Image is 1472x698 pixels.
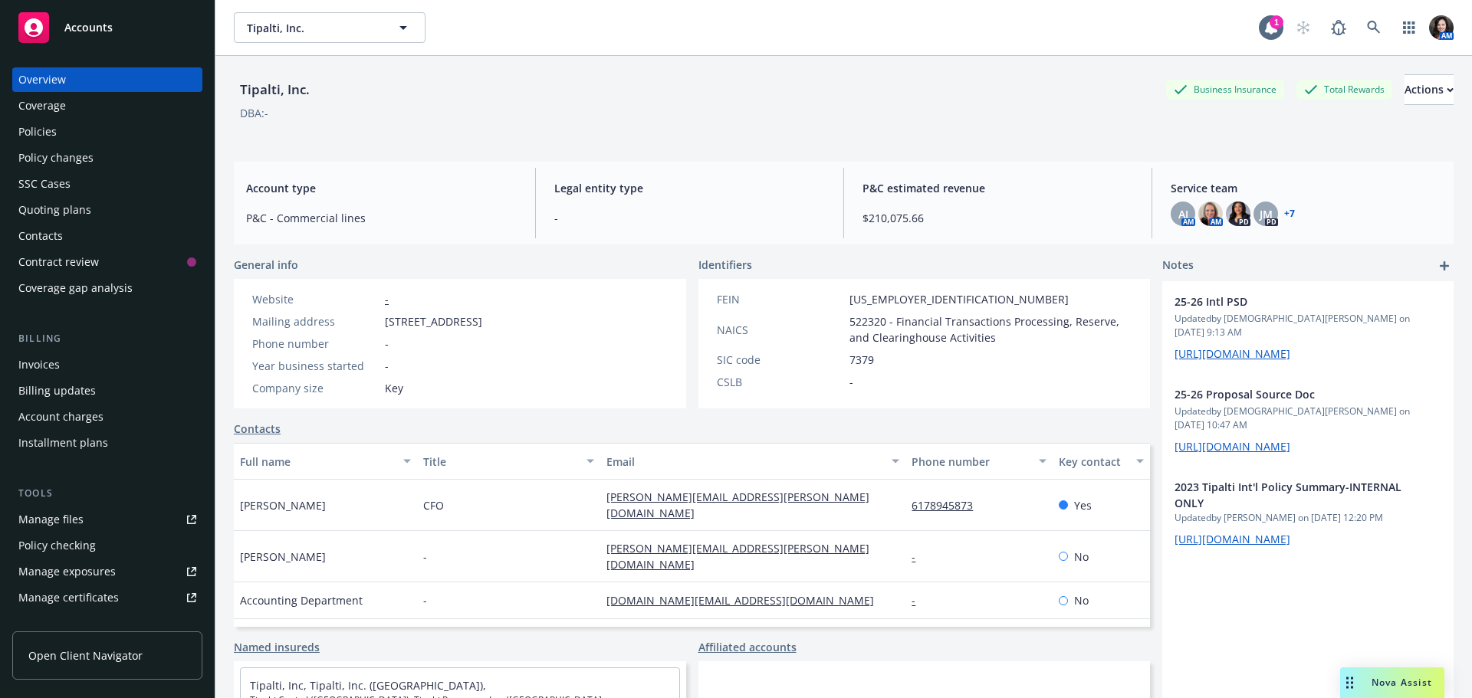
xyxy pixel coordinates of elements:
[12,331,202,346] div: Billing
[12,611,202,636] a: Manage claims
[385,313,482,329] span: [STREET_ADDRESS]
[1296,80,1392,99] div: Total Rewards
[1394,12,1424,43] a: Switch app
[1175,511,1441,525] span: Updated by [PERSON_NAME] on [DATE] 12:20 PM
[606,454,882,470] div: Email
[1175,312,1441,339] span: Updated by [DEMOGRAPHIC_DATA][PERSON_NAME] on [DATE] 9:13 AM
[12,146,202,170] a: Policy changes
[234,443,417,480] button: Full name
[18,611,96,636] div: Manage claims
[1429,15,1454,40] img: photo
[1340,667,1359,698] div: Drag to move
[606,541,869,572] a: [PERSON_NAME][EMAIL_ADDRESS][PERSON_NAME][DOMAIN_NAME]
[247,20,379,36] span: Tipalti, Inc.
[240,549,326,565] span: [PERSON_NAME]
[912,549,928,564] a: -
[1178,206,1188,222] span: AJ
[849,352,874,368] span: 7379
[252,380,379,396] div: Company size
[1059,454,1127,470] div: Key contact
[1359,12,1389,43] a: Search
[240,105,268,121] div: DBA: -
[18,250,99,274] div: Contract review
[1162,374,1454,467] div: 25-26 Proposal Source DocUpdatedby [DEMOGRAPHIC_DATA][PERSON_NAME] on [DATE] 10:47 AM[URL][DOMAIN...
[12,172,202,196] a: SSC Cases
[717,322,843,338] div: NAICS
[849,291,1069,307] span: [US_EMPLOYER_IDENTIFICATION_NUMBER]
[849,313,1132,346] span: 522320 - Financial Transactions Processing, Reserve, and Clearinghouse Activities
[12,559,202,584] a: Manage exposures
[18,146,94,170] div: Policy changes
[1162,281,1454,374] div: 25-26 Intl PSDUpdatedby [DEMOGRAPHIC_DATA][PERSON_NAME] on [DATE] 9:13 AM[URL][DOMAIN_NAME]
[912,454,1029,470] div: Phone number
[12,378,202,403] a: Billing updates
[252,291,379,307] div: Website
[240,497,326,513] span: [PERSON_NAME]
[554,210,825,226] span: -
[1162,257,1194,275] span: Notes
[1198,202,1223,226] img: photo
[912,593,928,608] a: -
[717,352,843,368] div: SIC code
[1175,532,1290,546] a: [URL][DOMAIN_NAME]
[240,454,394,470] div: Full name
[28,647,143,664] span: Open Client Navigator
[1435,257,1454,275] a: add
[252,313,379,329] div: Mailing address
[234,421,281,437] a: Contacts
[1074,497,1092,513] span: Yes
[252,358,379,374] div: Year business started
[1053,443,1150,480] button: Key contact
[12,276,202,300] a: Coverage gap analysis
[12,352,202,377] a: Invoices
[717,291,843,307] div: FEIN
[234,80,316,100] div: Tipalti, Inc.
[12,6,202,49] a: Accounts
[1340,667,1444,698] button: Nova Assist
[246,180,517,196] span: Account type
[64,21,113,34] span: Accounts
[600,443,905,480] button: Email
[18,93,66,118] div: Coverage
[912,498,985,513] a: 6178945873
[12,431,202,455] a: Installment plans
[385,292,389,306] a: -
[12,486,202,501] div: Tools
[606,593,886,608] a: [DOMAIN_NAME][EMAIL_ADDRESS][DOMAIN_NAME]
[849,374,853,390] span: -
[1405,75,1454,104] div: Actions
[18,559,116,584] div: Manage exposures
[417,443,600,480] button: Title
[1166,80,1284,99] div: Business Insurance
[1284,209,1295,218] a: +7
[18,507,84,532] div: Manage files
[863,210,1133,226] span: $210,075.66
[12,533,202,558] a: Policy checking
[18,431,108,455] div: Installment plans
[12,405,202,429] a: Account charges
[18,352,60,377] div: Invoices
[423,592,427,608] span: -
[1171,180,1441,196] span: Service team
[12,585,202,610] a: Manage certificates
[12,198,202,222] a: Quoting plans
[234,639,320,655] a: Named insureds
[252,336,379,352] div: Phone number
[863,180,1133,196] span: P&C estimated revenue
[1074,549,1089,565] span: No
[18,533,96,558] div: Policy checking
[385,336,389,352] span: -
[1288,12,1319,43] a: Start snowing
[234,257,298,273] span: General info
[18,120,57,144] div: Policies
[18,378,96,403] div: Billing updates
[1323,12,1354,43] a: Report a Bug
[554,180,825,196] span: Legal entity type
[423,454,577,470] div: Title
[18,276,133,300] div: Coverage gap analysis
[12,93,202,118] a: Coverage
[240,592,363,608] span: Accounting Department
[385,358,389,374] span: -
[423,549,427,565] span: -
[18,67,66,92] div: Overview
